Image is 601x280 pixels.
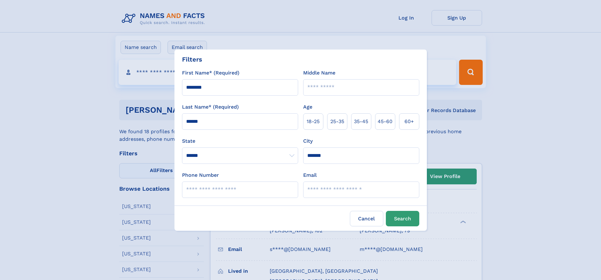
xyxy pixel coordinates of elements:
[303,103,312,111] label: Age
[378,118,392,125] span: 45‑60
[354,118,368,125] span: 35‑45
[182,137,298,145] label: State
[182,69,239,77] label: First Name* (Required)
[404,118,414,125] span: 60+
[303,171,317,179] label: Email
[386,211,419,226] button: Search
[307,118,320,125] span: 18‑25
[182,171,219,179] label: Phone Number
[330,118,344,125] span: 25‑35
[303,137,313,145] label: City
[182,103,239,111] label: Last Name* (Required)
[350,211,383,226] label: Cancel
[303,69,335,77] label: Middle Name
[182,55,202,64] div: Filters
